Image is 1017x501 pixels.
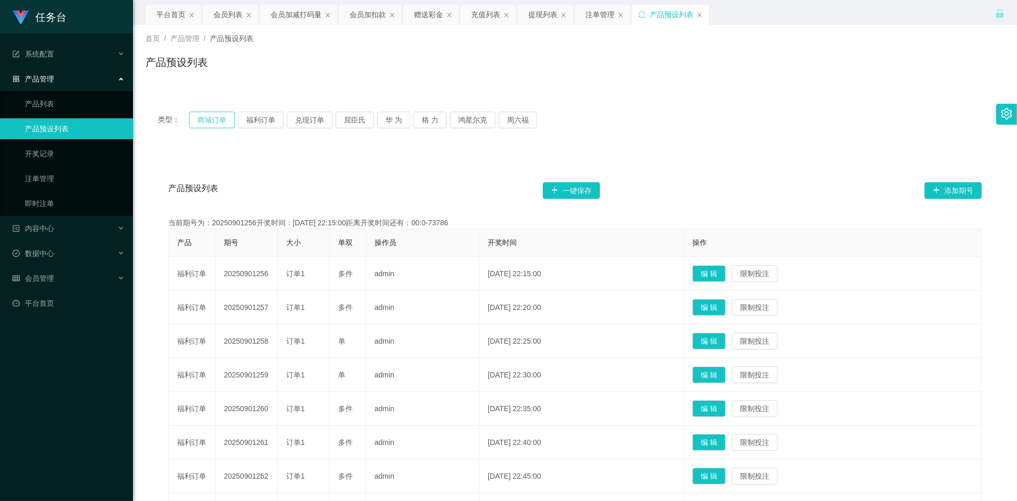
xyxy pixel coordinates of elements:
[145,55,208,70] h1: 产品预设列表
[638,11,646,18] i: 图标: sync
[413,112,447,128] button: 格 力
[1001,108,1012,119] i: 图标: setting
[503,12,510,18] i: 图标: close
[366,358,479,392] td: admin
[12,50,54,58] span: 系统配置
[471,5,500,24] div: 充值列表
[366,324,479,358] td: admin
[692,333,726,349] button: 编 辑
[271,5,322,24] div: 会员加减打码量
[168,182,218,199] span: 产品预设列表
[238,112,284,128] button: 福利订单
[170,34,199,43] span: 产品管理
[692,299,726,316] button: 编 辑
[286,371,305,379] span: 订单1
[338,269,353,278] span: 多件
[12,275,20,282] i: 图标: table
[25,168,125,189] a: 注单管理
[12,75,54,83] span: 产品管理
[618,12,624,18] i: 图标: close
[12,274,54,282] span: 会员管理
[377,112,410,128] button: 华 为
[374,238,396,247] span: 操作员
[338,371,345,379] span: 单
[732,333,778,349] button: 限制投注
[169,291,216,324] td: 福利订单
[488,238,517,247] span: 开奖时间
[177,238,192,247] span: 产品
[169,324,216,358] td: 福利订单
[286,303,305,312] span: 订单1
[732,367,778,383] button: 限制投注
[692,468,726,484] button: 编 辑
[164,34,166,43] span: /
[366,257,479,291] td: admin
[479,324,684,358] td: [DATE] 22:25:00
[479,257,684,291] td: [DATE] 22:15:00
[169,358,216,392] td: 福利订单
[692,238,707,247] span: 操作
[204,34,206,43] span: /
[366,392,479,426] td: admin
[366,291,479,324] td: admin
[995,9,1005,18] i: 图标: lock
[12,250,20,257] i: 图标: check-circle-o
[325,12,331,18] i: 图标: close
[168,218,982,228] div: 当前期号为：20250901256开奖时间：[DATE] 22:15:00距离开奖时间还有：00:0-73786
[732,299,778,316] button: 限制投注
[189,112,235,128] button: 商城订单
[216,324,278,358] td: 20250901258
[350,5,386,24] div: 会员加扣款
[338,404,353,413] span: 多件
[692,434,726,451] button: 编 辑
[732,434,778,451] button: 限制投注
[692,367,726,383] button: 编 辑
[216,291,278,324] td: 20250901257
[479,358,684,392] td: [DATE] 22:30:00
[169,392,216,426] td: 福利订单
[156,5,185,24] div: 平台首页
[189,12,195,18] i: 图标: close
[543,182,600,199] button: 图标: plus一键保存
[479,392,684,426] td: [DATE] 22:35:00
[12,75,20,83] i: 图标: appstore-o
[338,472,353,480] span: 多件
[692,265,726,282] button: 编 辑
[697,12,703,18] i: 图标: close
[25,118,125,139] a: 产品预设列表
[12,249,54,258] span: 数据中心
[286,269,305,278] span: 订单1
[366,426,479,459] td: admin
[414,5,443,24] div: 赠送彩金
[216,392,278,426] td: 20250901260
[25,143,125,164] a: 开奖记录
[12,224,54,233] span: 内容中心
[692,400,726,417] button: 编 辑
[12,10,29,25] img: logo.9652507e.png
[286,238,301,247] span: 大小
[650,5,693,24] div: 产品预设列表
[216,257,278,291] td: 20250901256
[12,293,125,314] a: 图标: dashboard平台首页
[338,303,353,312] span: 多件
[528,5,557,24] div: 提现列表
[145,34,160,43] span: 首页
[35,1,66,34] h1: 任务台
[732,265,778,282] button: 限制投注
[338,238,353,247] span: 单双
[224,238,238,247] span: 期号
[216,358,278,392] td: 20250901259
[338,438,353,446] span: 多件
[479,426,684,459] td: [DATE] 22:40:00
[499,112,537,128] button: 周六福
[286,472,305,480] span: 订单1
[450,112,496,128] button: 鸿星尔克
[246,12,252,18] i: 图标: close
[479,291,684,324] td: [DATE] 22:20:00
[169,426,216,459] td: 福利订单
[389,12,395,18] i: 图标: close
[286,337,305,345] span: 订单1
[336,112,374,128] button: 屈臣氏
[158,112,189,128] span: 类型：
[213,5,243,24] div: 会员列表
